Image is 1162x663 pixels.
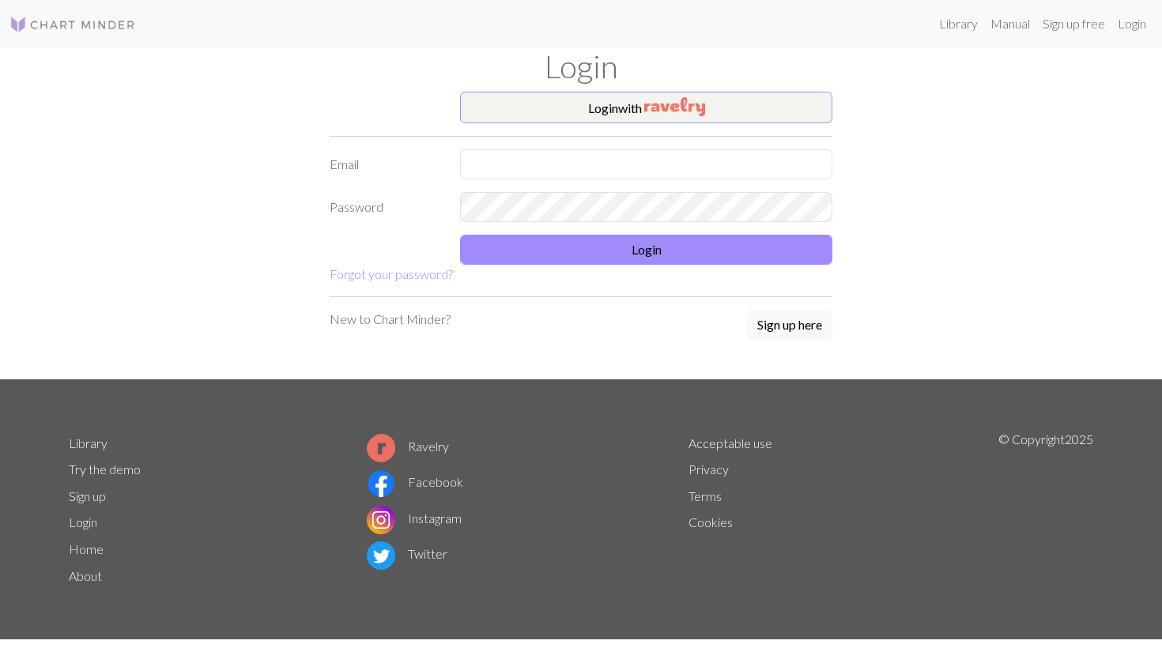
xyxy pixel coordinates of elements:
[1036,8,1111,40] a: Sign up free
[747,310,832,341] a: Sign up here
[460,92,832,123] button: Loginwith
[367,541,395,570] img: Twitter logo
[460,235,832,265] button: Login
[69,541,104,556] a: Home
[644,97,705,116] img: Ravelry
[69,514,97,529] a: Login
[689,435,772,450] a: Acceptable use
[59,47,1103,85] h1: Login
[367,469,395,498] img: Facebook logo
[330,310,451,329] p: New to Chart Minder?
[367,474,463,489] a: Facebook
[1111,8,1153,40] a: Login
[747,310,832,340] button: Sign up here
[330,266,453,281] a: Forgot your password?
[69,435,108,450] a: Library
[367,506,395,534] img: Instagram logo
[689,514,733,529] a: Cookies
[69,568,102,583] a: About
[689,488,722,503] a: Terms
[367,546,447,561] a: Twitter
[933,8,984,40] a: Library
[998,430,1093,590] p: © Copyright 2025
[69,461,141,477] a: Try the demo
[984,8,1036,40] a: Manual
[367,439,449,454] a: Ravelry
[689,461,729,477] a: Privacy
[320,192,451,222] label: Password
[367,510,462,526] a: Instagram
[9,15,136,34] img: Logo
[320,149,451,179] label: Email
[367,434,395,462] img: Ravelry logo
[69,488,106,503] a: Sign up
